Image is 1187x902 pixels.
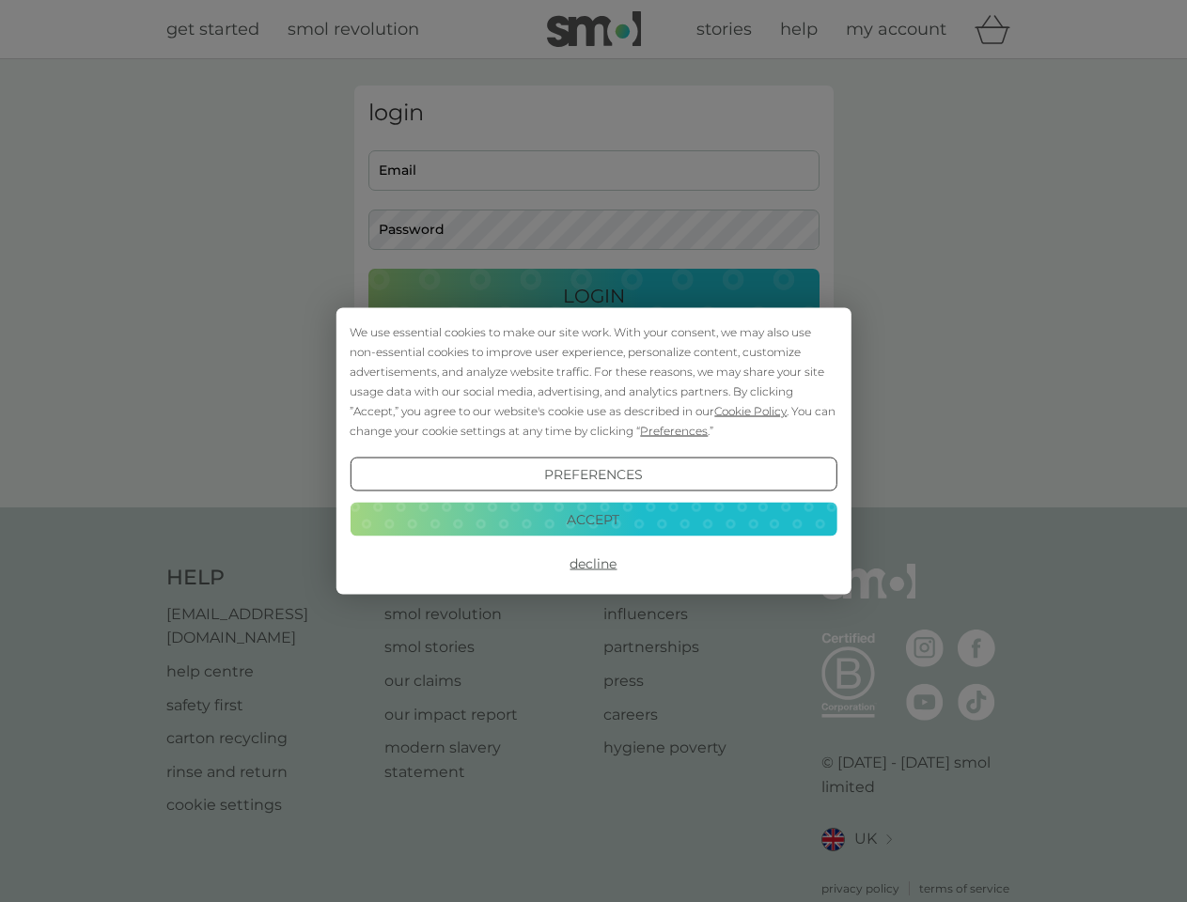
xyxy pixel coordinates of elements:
[350,458,836,491] button: Preferences
[350,547,836,581] button: Decline
[336,308,851,595] div: Cookie Consent Prompt
[350,502,836,536] button: Accept
[350,322,836,441] div: We use essential cookies to make our site work. With your consent, we may also use non-essential ...
[640,424,708,438] span: Preferences
[714,404,787,418] span: Cookie Policy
